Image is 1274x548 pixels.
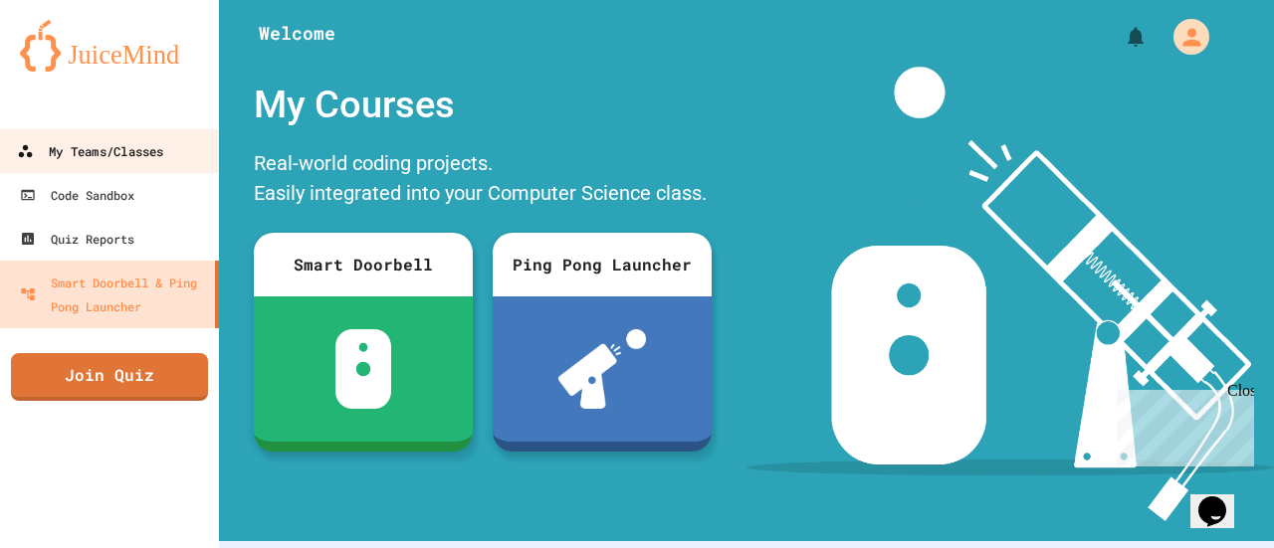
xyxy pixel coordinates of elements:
[11,353,208,401] a: Join Quiz
[20,271,207,318] div: Smart Doorbell & Ping Pong Launcher
[17,139,163,164] div: My Teams/Classes
[20,227,134,251] div: Quiz Reports
[20,20,199,72] img: logo-orange.svg
[244,143,722,218] div: Real-world coding projects. Easily integrated into your Computer Science class.
[1087,20,1153,54] div: My Notifications
[1109,382,1254,466] iframe: chat widget
[1153,14,1214,60] div: My Account
[335,329,392,409] img: sdb-white.svg
[254,233,473,296] div: Smart Doorbell
[746,67,1274,521] img: banner-image-my-projects.png
[20,183,134,207] div: Code Sandbox
[8,8,137,126] div: Chat with us now!Close
[244,67,722,143] div: My Courses
[1190,468,1254,528] iframe: chat widget
[558,329,647,409] img: ppl-with-ball.png
[493,233,712,296] div: Ping Pong Launcher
